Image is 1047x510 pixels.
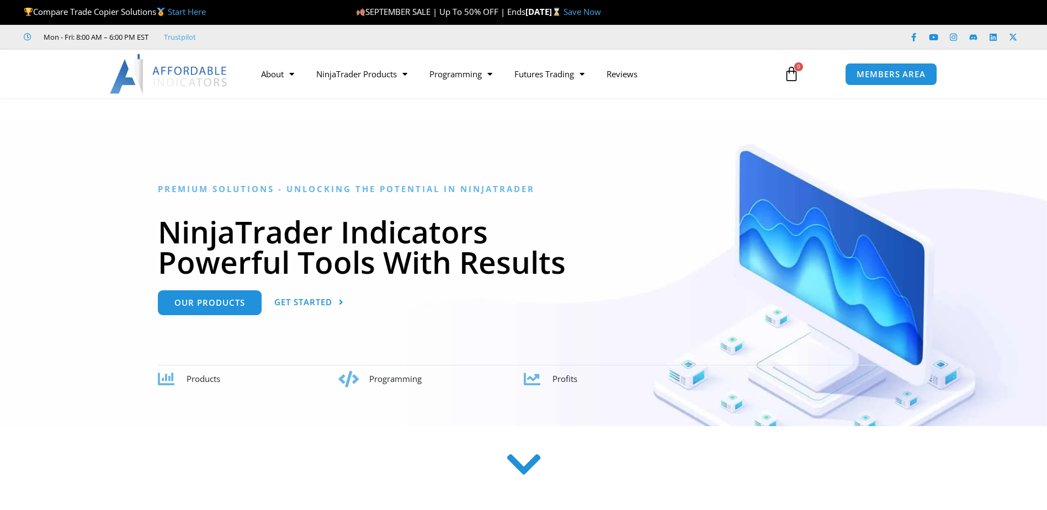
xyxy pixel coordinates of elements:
a: Save Now [564,6,601,17]
span: SEPTEMBER SALE | Up To 50% OFF | Ends [356,6,525,17]
span: Profits [552,373,577,384]
strong: [DATE] [525,6,564,17]
span: Programming [369,373,422,384]
a: Start Here [168,6,206,17]
a: NinjaTrader Products [305,61,418,87]
nav: Menu [250,61,771,87]
span: Products [187,373,220,384]
img: 🥇 [157,8,165,16]
a: 0 [767,58,816,90]
span: Get Started [274,298,332,306]
a: Futures Trading [503,61,596,87]
a: Reviews [596,61,649,87]
h1: NinjaTrader Indicators Powerful Tools With Results [158,216,889,277]
a: Our Products [158,290,262,315]
a: Programming [418,61,503,87]
a: About [250,61,305,87]
img: 🏆 [24,8,33,16]
span: 0 [794,62,803,71]
span: Compare Trade Copier Solutions [24,6,206,17]
img: ⌛ [552,8,561,16]
span: Our Products [174,299,245,307]
span: MEMBERS AREA [857,70,926,78]
span: Mon - Fri: 8:00 AM – 6:00 PM EST [41,30,148,44]
img: 🍂 [357,8,365,16]
a: Get Started [274,290,344,315]
img: LogoAI | Affordable Indicators – NinjaTrader [110,54,228,94]
h6: Premium Solutions - Unlocking the Potential in NinjaTrader [158,184,889,194]
a: MEMBERS AREA [845,63,937,86]
a: Trustpilot [164,30,196,44]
